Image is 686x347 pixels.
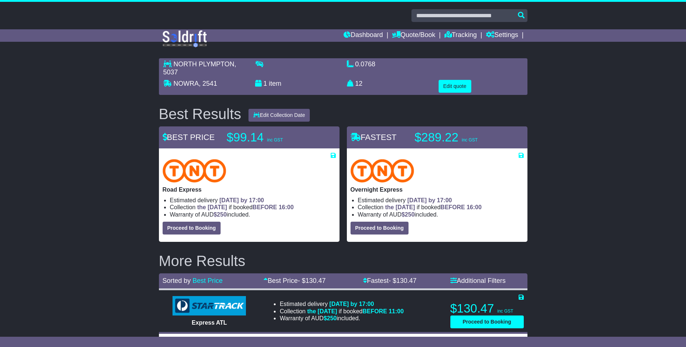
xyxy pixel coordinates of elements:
[405,211,415,218] span: 250
[439,80,471,93] button: Edit quote
[355,60,375,68] span: 0.0768
[497,309,513,314] span: inc GST
[227,130,319,145] p: $99.14
[389,277,417,284] span: - $
[173,296,246,316] img: StarTrack: Express ATL
[358,211,524,218] li: Warranty of AUD included.
[163,277,191,284] span: Sorted by
[329,301,374,307] span: [DATE] by 17:00
[269,80,282,87] span: item
[298,277,326,284] span: - $
[344,29,383,42] a: Dashboard
[155,106,245,122] div: Best Results
[199,80,217,87] span: , 2541
[197,204,294,210] span: if booked
[307,308,337,314] span: the [DATE]
[385,204,482,210] span: if booked
[174,60,235,68] span: NORTH PLYMPTON
[444,29,477,42] a: Tracking
[351,133,397,142] span: FASTEST
[197,204,227,210] span: the [DATE]
[163,186,336,193] p: Road Express
[450,277,506,284] a: Additional Filters
[163,60,236,76] span: , 5037
[363,308,387,314] span: BEFORE
[159,253,527,269] h2: More Results
[355,80,363,87] span: 12
[407,197,452,203] span: [DATE] by 17:00
[363,277,417,284] a: Fastest- $130.47
[280,315,404,322] li: Warranty of AUD included.
[385,204,415,210] span: the [DATE]
[280,308,404,315] li: Collection
[467,204,482,210] span: 16:00
[163,159,226,182] img: TNT Domestic: Road Express
[279,204,294,210] span: 16:00
[462,137,478,143] span: inc GST
[193,277,223,284] a: Best Price
[440,204,465,210] span: BEFORE
[351,222,409,235] button: Proceed to Booking
[351,159,414,182] img: TNT Domestic: Overnight Express
[174,80,199,87] span: NOWRA
[415,130,507,145] p: $289.22
[163,133,215,142] span: BEST PRICE
[267,137,283,143] span: inc GST
[324,315,337,321] span: $
[163,222,221,235] button: Proceed to Booking
[170,197,336,204] li: Estimated delivery
[192,320,227,326] span: Express ATL
[358,204,524,211] li: Collection
[351,186,524,193] p: Overnight Express
[389,308,404,314] span: 11:00
[219,197,264,203] span: [DATE] by 17:00
[264,80,267,87] span: 1
[402,211,415,218] span: $
[170,211,336,218] li: Warranty of AUD included.
[307,308,404,314] span: if booked
[170,204,336,211] li: Collection
[486,29,518,42] a: Settings
[450,301,524,316] p: $130.47
[214,211,227,218] span: $
[392,29,435,42] a: Quote/Book
[253,204,277,210] span: BEFORE
[396,277,417,284] span: 130.47
[264,277,326,284] a: Best Price- $130.47
[280,300,404,307] li: Estimated delivery
[358,197,524,204] li: Estimated delivery
[217,211,227,218] span: 250
[248,109,310,122] button: Edit Collection Date
[305,277,326,284] span: 130.47
[327,315,337,321] span: 250
[450,315,524,328] button: Proceed to Booking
